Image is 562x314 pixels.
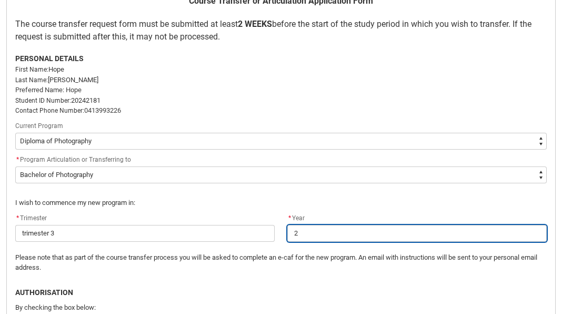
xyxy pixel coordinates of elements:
strong: PERSONAL DETAILS [15,54,84,63]
span: Contact Phone Number: [15,107,84,114]
strong: 2 WEEKS [238,19,272,29]
p: I wish to commence my new program in: [15,198,547,208]
span: Year [287,214,305,222]
span: Last Name: [15,76,48,84]
span: Student ID Number: [15,97,71,104]
p: Please note that as part of the course transfer process you will be asked to complete an e-caf fo... [15,252,547,273]
abbr: required [16,214,19,222]
span: First Name: [15,66,48,73]
b: AUTHORISATION [15,288,73,297]
span: Trimester [15,214,47,222]
span: Preferred Name: Hope [15,86,82,94]
abbr: required [16,156,19,163]
span: Program Articulation or Transferring to [20,156,131,163]
span: The course transfer request form must be submitted at least [15,19,238,29]
p: [PERSON_NAME] [15,75,547,85]
abbr: required [288,214,291,222]
p: 20242181 [15,95,547,106]
p: By checking the box below: [15,302,547,313]
p: Hope [15,64,547,75]
span: before the start of the study period in which you wish to transfer. If the request is submitted a... [15,19,531,42]
span: 0413993226 [84,106,121,114]
span: Current Program [15,122,63,130]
